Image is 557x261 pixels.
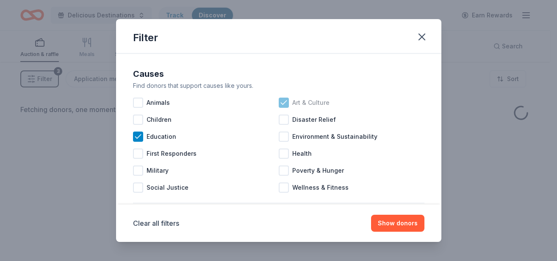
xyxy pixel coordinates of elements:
span: Animals [147,98,170,108]
span: Art & Culture [292,98,330,108]
div: Find donors that support causes like yours. [133,81,424,91]
div: Filter [133,31,158,45]
span: Health [292,149,312,159]
span: Environment & Sustainability [292,132,377,142]
span: Social Justice [147,182,188,193]
div: Causes [133,67,424,81]
span: Children [147,115,172,125]
button: Clear all filters [133,218,179,228]
span: Disaster Relief [292,115,336,125]
span: Military [147,166,169,176]
span: Poverty & Hunger [292,166,344,176]
span: Wellness & Fitness [292,182,349,193]
button: Show donors [371,215,424,232]
span: First Responders [147,149,197,159]
span: Education [147,132,176,142]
